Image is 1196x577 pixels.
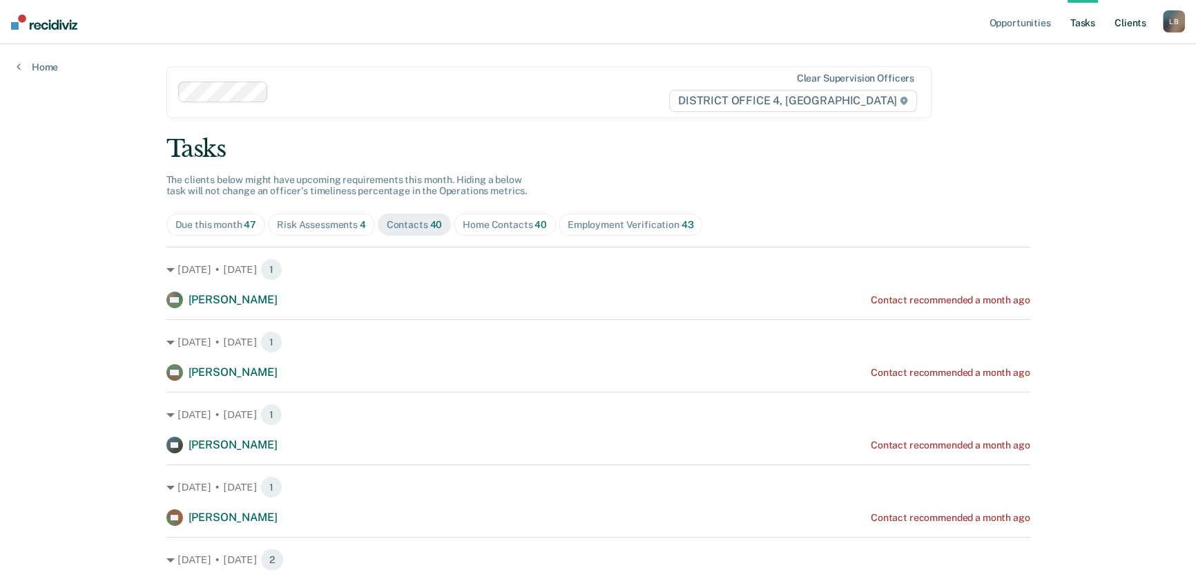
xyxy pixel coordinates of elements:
img: Recidiviz [11,15,77,30]
div: [DATE] • [DATE] 1 [166,331,1030,353]
div: [DATE] • [DATE] 1 [166,404,1030,426]
div: Due this month [175,219,257,231]
div: Employment Verification [568,219,693,231]
span: 1 [260,258,282,281]
div: L B [1163,10,1185,32]
span: 1 [260,331,282,353]
div: Contact recommended a month ago [871,294,1030,306]
span: 2 [260,549,284,571]
span: [PERSON_NAME] [189,511,278,524]
button: LB [1163,10,1185,32]
div: Contact recommended a month ago [871,512,1030,524]
span: 1 [260,476,282,498]
div: Risk Assessments [277,219,366,231]
span: [PERSON_NAME] [189,293,278,306]
span: 4 [360,219,366,230]
span: [PERSON_NAME] [189,366,278,379]
a: Home [17,61,58,73]
div: [DATE] • [DATE] 2 [166,549,1030,571]
span: DISTRICT OFFICE 4, [GEOGRAPHIC_DATA] [669,90,917,112]
span: 40 [430,219,442,230]
div: Contacts [387,219,443,231]
span: The clients below might have upcoming requirements this month. Hiding a below task will not chang... [166,174,528,197]
div: [DATE] • [DATE] 1 [166,476,1030,498]
span: 47 [244,219,256,230]
span: 1 [260,404,282,426]
div: Home Contacts [463,219,547,231]
span: 43 [682,219,694,230]
span: 40 [534,219,547,230]
div: Tasks [166,135,1030,163]
span: [PERSON_NAME] [189,438,278,451]
div: Contact recommended a month ago [871,367,1030,379]
div: Contact recommended a month ago [871,439,1030,451]
div: Clear supervision officers [797,73,914,84]
div: [DATE] • [DATE] 1 [166,258,1030,281]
